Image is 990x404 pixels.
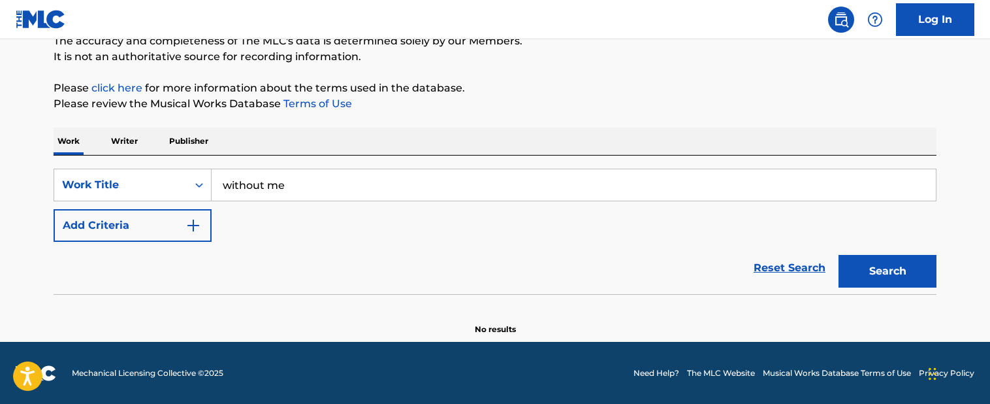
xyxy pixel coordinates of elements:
img: logo [16,365,56,381]
a: Privacy Policy [919,367,974,379]
p: Please for more information about the terms used in the database. [54,80,936,96]
p: Publisher [165,127,212,155]
a: Need Help? [633,367,679,379]
img: search [833,12,849,27]
a: Musical Works Database Terms of Use [763,367,911,379]
a: Reset Search [747,254,832,282]
div: Help [862,7,888,33]
a: Terms of Use [281,97,352,110]
img: 9d2ae6d4665cec9f34b9.svg [185,218,201,233]
p: Writer [107,127,142,155]
a: The MLC Website [687,367,755,379]
div: Drag [929,354,936,394]
div: Work Title [62,177,180,193]
form: Search Form [54,169,936,294]
img: help [867,12,883,27]
a: Log In [896,3,974,36]
p: No results [475,308,516,335]
button: Add Criteria [54,209,212,242]
p: The accuracy and completeness of The MLC's data is determined solely by our Members. [54,33,936,49]
p: It is not an authoritative source for recording information. [54,49,936,65]
button: Search [838,255,936,288]
a: Public Search [828,7,854,33]
iframe: Chat Widget [925,341,990,404]
img: MLC Logo [16,10,66,29]
p: Work [54,127,84,155]
a: click here [91,82,142,94]
span: Mechanical Licensing Collective © 2025 [72,367,223,379]
p: Please review the Musical Works Database [54,96,936,112]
